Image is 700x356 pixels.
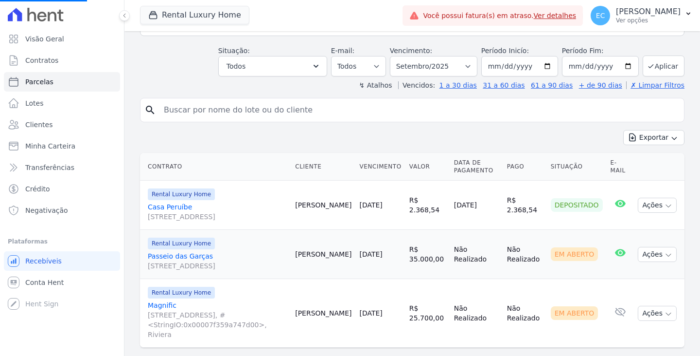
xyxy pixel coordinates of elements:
[405,153,450,181] th: Valor
[503,279,547,348] td: Não Realizado
[8,236,116,247] div: Plataformas
[4,115,120,134] a: Clientes
[359,201,382,209] a: [DATE]
[4,179,120,199] a: Crédito
[148,261,287,271] span: [STREET_ADDRESS]
[450,279,503,348] td: Não Realizado
[359,81,392,89] label: ↯ Atalhos
[4,29,120,49] a: Visão Geral
[483,81,525,89] a: 31 a 60 dias
[450,230,503,279] td: Não Realizado
[638,306,677,321] button: Ações
[144,104,156,116] i: search
[148,287,215,299] span: Rental Luxury Home
[291,279,355,348] td: [PERSON_NAME]
[562,46,639,56] label: Período Fim:
[4,94,120,113] a: Lotes
[4,51,120,70] a: Contratos
[148,212,287,222] span: [STREET_ADDRESS]
[405,279,450,348] td: R$ 25.700,00
[638,198,677,213] button: Ações
[140,6,249,24] button: Rental Luxury Home
[218,47,250,55] label: Situação:
[405,230,450,279] td: R$ 35.000,00
[25,256,62,266] span: Recebíveis
[140,153,291,181] th: Contrato
[450,153,503,181] th: Data de Pagamento
[596,12,605,19] span: EC
[148,202,287,222] a: Casa Peruíbe[STREET_ADDRESS]
[551,198,603,212] div: Depositado
[148,238,215,249] span: Rental Luxury Home
[551,247,598,261] div: Em Aberto
[551,306,598,320] div: Em Aberto
[398,81,435,89] label: Vencidos:
[291,153,355,181] th: Cliente
[291,181,355,230] td: [PERSON_NAME]
[148,188,215,200] span: Rental Luxury Home
[331,47,355,55] label: E-mail:
[450,181,503,230] td: [DATE]
[4,72,120,92] a: Parcelas
[148,300,287,339] a: Magnific[STREET_ADDRESS], #<StringIO:0x00007f359a747d00>, Riviera
[359,309,382,317] a: [DATE]
[25,34,64,44] span: Visão Geral
[148,310,287,339] span: [STREET_ADDRESS], #<StringIO:0x00007f359a747d00>, Riviera
[616,7,681,17] p: [PERSON_NAME]
[4,158,120,177] a: Transferências
[25,98,44,108] span: Lotes
[25,278,64,287] span: Conta Hent
[623,130,684,145] button: Exportar
[481,47,529,55] label: Período Inicío:
[583,2,700,29] button: EC [PERSON_NAME] Ver opções
[25,56,58,65] span: Contratos
[4,273,120,292] a: Conta Hent
[291,230,355,279] td: [PERSON_NAME]
[359,250,382,258] a: [DATE]
[25,77,53,87] span: Parcelas
[4,201,120,220] a: Negativação
[148,251,287,271] a: Passeio das Garças[STREET_ADDRESS]
[531,81,573,89] a: 61 a 90 dias
[4,136,120,156] a: Minha Carteira
[390,47,432,55] label: Vencimento:
[579,81,622,89] a: + de 90 dias
[423,11,576,21] span: Você possui fatura(s) em atraso.
[25,206,68,215] span: Negativação
[355,153,405,181] th: Vencimento
[626,81,684,89] a: ✗ Limpar Filtros
[643,56,684,76] button: Aplicar
[534,12,577,19] a: Ver detalhes
[503,230,547,279] td: Não Realizado
[439,81,477,89] a: 1 a 30 dias
[616,17,681,24] p: Ver opções
[405,181,450,230] td: R$ 2.368,54
[25,120,52,130] span: Clientes
[227,60,245,72] span: Todos
[547,153,607,181] th: Situação
[4,251,120,271] a: Recebíveis
[503,153,547,181] th: Pago
[218,56,327,76] button: Todos
[503,181,547,230] td: R$ 2.368,54
[607,153,634,181] th: E-mail
[638,247,677,262] button: Ações
[25,184,50,194] span: Crédito
[25,141,75,151] span: Minha Carteira
[158,100,680,120] input: Buscar por nome do lote ou do cliente
[25,163,74,172] span: Transferências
